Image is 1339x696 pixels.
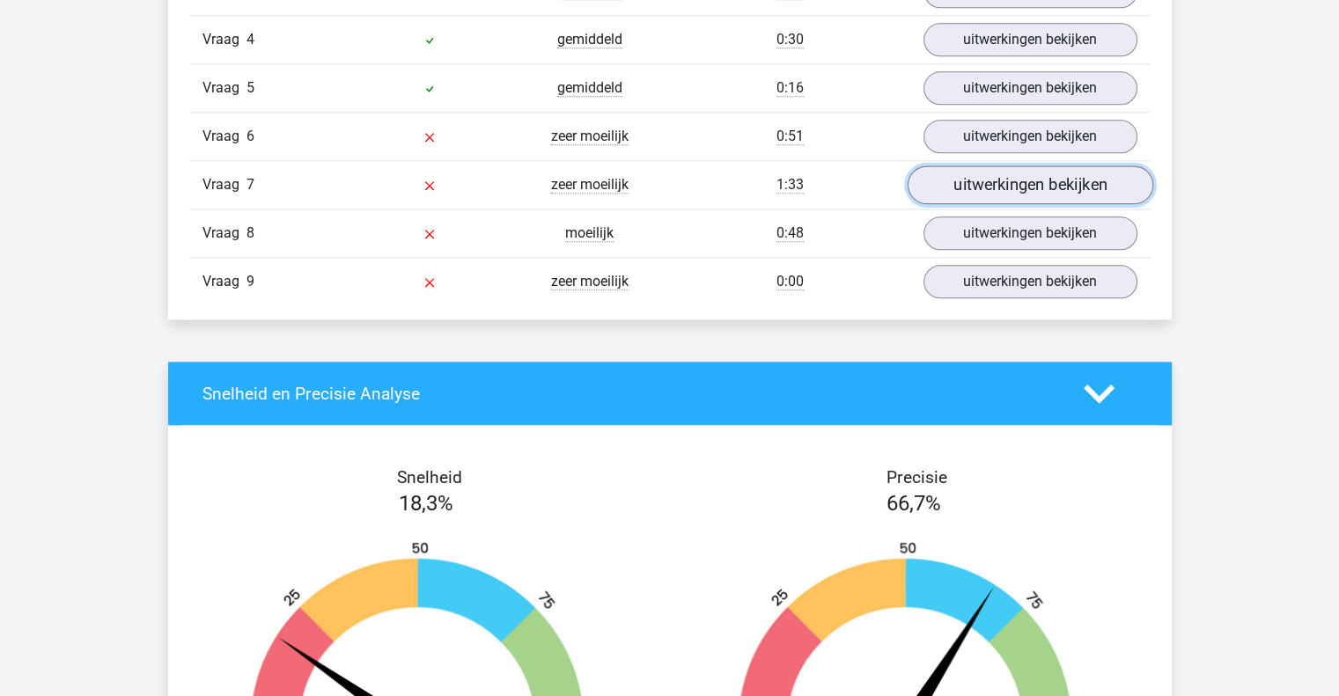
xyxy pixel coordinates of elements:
[565,224,614,242] span: moeilijk
[557,31,622,48] span: gemiddeld
[923,23,1137,56] a: uitwerkingen bekijken
[776,224,804,242] span: 0:48
[887,491,941,516] span: 66,7%
[923,120,1137,153] a: uitwerkingen bekijken
[246,31,254,48] span: 4
[690,467,1144,487] h4: Precisie
[923,71,1137,105] a: uitwerkingen bekijken
[246,79,254,96] span: 5
[202,223,246,244] span: Vraag
[246,224,254,241] span: 8
[399,491,453,516] span: 18,3%
[202,174,246,195] span: Vraag
[202,467,657,487] h4: Snelheid
[551,128,629,145] span: zeer moeilijk
[246,176,254,193] span: 7
[776,273,804,290] span: 0:00
[776,176,804,194] span: 1:33
[923,216,1137,250] a: uitwerkingen bekijken
[246,128,254,144] span: 6
[202,29,246,50] span: Vraag
[551,273,629,290] span: zeer moeilijk
[202,77,246,99] span: Vraag
[202,384,1057,404] h4: Snelheid en Precisie Analyse
[776,31,804,48] span: 0:30
[907,166,1152,205] a: uitwerkingen bekijken
[202,126,246,147] span: Vraag
[557,79,622,97] span: gemiddeld
[776,79,804,97] span: 0:16
[776,128,804,145] span: 0:51
[202,271,246,292] span: Vraag
[551,176,629,194] span: zeer moeilijk
[246,273,254,289] span: 9
[923,265,1137,298] a: uitwerkingen bekijken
